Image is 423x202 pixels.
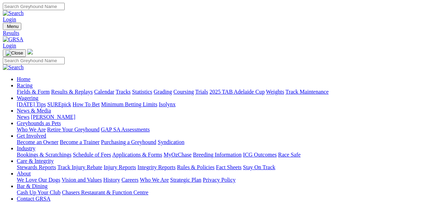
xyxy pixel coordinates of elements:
a: Stewards Reports [17,164,56,170]
a: Wagering [17,95,38,101]
a: MyOzChase [164,152,192,158]
a: News [17,114,29,120]
a: Industry [17,145,35,151]
a: Race Safe [278,152,300,158]
a: Results [3,30,420,36]
a: Grading [154,89,172,95]
a: Syndication [158,139,184,145]
div: About [17,177,420,183]
button: Toggle navigation [3,49,26,57]
a: Strategic Plan [170,177,201,183]
a: Become a Trainer [60,139,100,145]
a: Login [3,16,16,22]
a: How To Bet [73,101,100,107]
a: Become an Owner [17,139,58,145]
img: Search [3,64,24,71]
a: Rules & Policies [177,164,215,170]
a: Breeding Information [193,152,242,158]
input: Search [3,57,65,64]
div: Industry [17,152,420,158]
a: Contact GRSA [17,196,50,202]
a: [PERSON_NAME] [31,114,75,120]
img: Search [3,10,24,16]
a: Greyhounds as Pets [17,120,61,126]
a: Weights [266,89,284,95]
div: Bar & Dining [17,189,420,196]
a: Calendar [94,89,114,95]
a: Isolynx [159,101,175,107]
a: ICG Outcomes [243,152,277,158]
a: News & Media [17,108,51,114]
a: Fields & Form [17,89,50,95]
span: Menu [7,24,19,29]
img: Close [6,50,23,56]
a: Racing [17,82,33,88]
a: Schedule of Fees [73,152,111,158]
img: logo-grsa-white.png [27,49,33,55]
div: Greyhounds as Pets [17,127,420,133]
a: Login [3,43,16,49]
a: Home [17,76,30,82]
div: News & Media [17,114,420,120]
input: Search [3,3,65,10]
a: Cash Up Your Club [17,189,60,195]
a: Minimum Betting Limits [101,101,157,107]
a: Track Maintenance [286,89,329,95]
div: Racing [17,89,420,95]
a: 2025 TAB Adelaide Cup [209,89,265,95]
a: About [17,171,31,176]
a: Who We Are [17,127,46,132]
a: Integrity Reports [137,164,175,170]
a: We Love Our Dogs [17,177,60,183]
a: Purchasing a Greyhound [101,139,156,145]
a: Stay On Track [243,164,275,170]
div: Care & Integrity [17,164,420,171]
a: SUREpick [47,101,71,107]
a: Care & Integrity [17,158,54,164]
a: Tracks [116,89,131,95]
a: Coursing [173,89,194,95]
a: Get Involved [17,133,46,139]
img: GRSA [3,36,23,43]
a: Privacy Policy [203,177,236,183]
a: Injury Reports [103,164,136,170]
a: Bookings & Scratchings [17,152,71,158]
a: Vision and Values [62,177,102,183]
a: Who We Are [140,177,169,183]
a: Results & Replays [51,89,93,95]
a: GAP SA Assessments [101,127,150,132]
a: Bar & Dining [17,183,48,189]
a: Applications & Forms [112,152,162,158]
div: Get Involved [17,139,420,145]
a: Careers [121,177,138,183]
a: Trials [195,89,208,95]
button: Toggle navigation [3,23,21,30]
a: History [103,177,120,183]
a: Chasers Restaurant & Function Centre [62,189,148,195]
a: Track Injury Rebate [57,164,102,170]
a: Retire Your Greyhound [47,127,100,132]
a: Statistics [132,89,152,95]
a: [DATE] Tips [17,101,46,107]
a: Fact Sheets [216,164,242,170]
div: Wagering [17,101,420,108]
